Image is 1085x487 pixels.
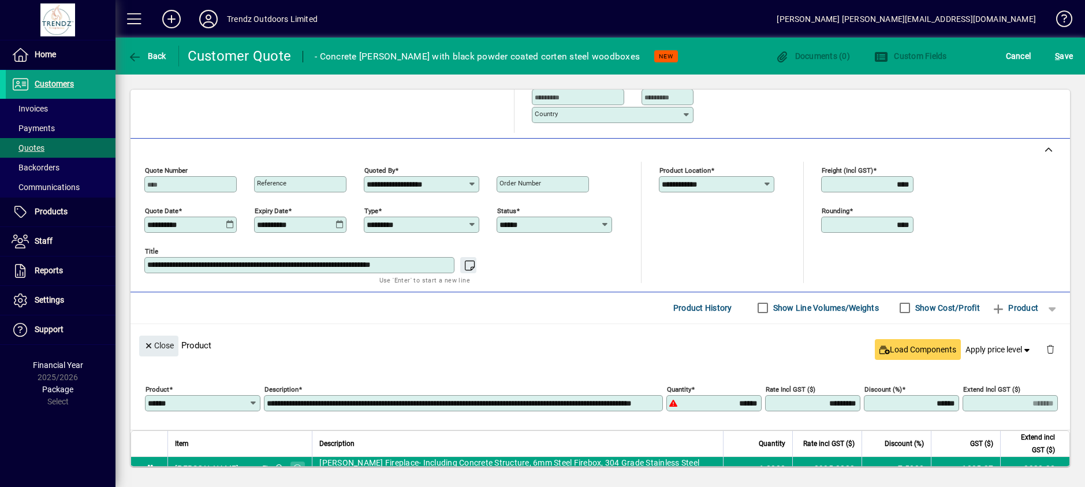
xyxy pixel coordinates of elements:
button: Profile [190,9,227,29]
span: Description [319,437,355,450]
span: Cancel [1006,47,1031,65]
button: Delete [1036,336,1064,363]
span: Product [991,299,1038,317]
td: 7.5000 [862,457,931,481]
mat-label: Title [145,247,158,255]
td: 8320.38 [1000,457,1069,481]
app-page-header-button: Delete [1036,344,1064,354]
div: [PERSON_NAME] [PERSON_NAME][EMAIL_ADDRESS][DOMAIN_NAME] [777,10,1036,28]
a: Products [6,198,115,226]
button: Documents (0) [772,46,853,66]
a: Support [6,315,115,344]
span: Load Components [879,344,956,356]
mat-label: Quantity [667,385,691,393]
span: Settings [35,295,64,304]
app-page-header-button: Close [136,340,181,350]
div: Trendz Outdoors Limited [227,10,318,28]
app-page-header-button: Back [115,46,179,66]
mat-label: Rate incl GST ($) [766,385,815,393]
span: Customers [35,79,74,88]
div: - Concrete [PERSON_NAME] with black powder coated corten steel woodboxes [315,47,640,66]
button: Cancel [1003,46,1034,66]
mat-label: Extend incl GST ($) [963,385,1020,393]
span: 1.0000 [759,463,786,474]
button: Close [139,336,178,356]
span: Staff [35,236,53,246]
mat-label: Freight (incl GST) [822,166,873,174]
button: Add [153,9,190,29]
button: Product [986,298,1044,318]
span: GST ($) [970,437,993,450]
a: Backorders [6,158,115,177]
mat-label: Order number [499,179,541,187]
a: Quotes [6,138,115,158]
mat-label: Discount (%) [864,385,902,393]
span: Quotes [12,143,44,153]
td: 1085.27 [931,457,1000,481]
span: Extend incl GST ($) [1008,431,1055,456]
span: New Plymouth [271,462,285,475]
span: Financial Year [33,360,83,370]
span: Quantity [759,437,785,450]
mat-hint: Use 'Enter' to start a new line [379,273,470,287]
mat-label: Status [497,206,516,214]
span: Item [175,437,189,450]
span: Invoices [12,104,48,113]
mat-label: Country [535,110,558,118]
span: Custom Fields [874,51,947,61]
mat-label: Rounding [822,206,849,214]
span: Product History [673,299,732,317]
span: Back [128,51,166,61]
span: [PERSON_NAME] Fireplace- Including Concrete Structure, 6mm Steel Firebox, 304 Grade Stainless Ste... [319,457,716,480]
a: Payments [6,118,115,138]
button: Apply price level [961,339,1037,360]
span: ave [1055,47,1073,65]
a: Knowledge Base [1047,2,1071,40]
span: Apply price level [965,344,1032,356]
span: Documents (0) [775,51,850,61]
span: NEW [659,53,673,60]
mat-label: Reference [257,179,286,187]
button: Product History [669,298,737,318]
a: Communications [6,177,115,197]
label: Show Cost/Profit [913,302,980,314]
span: Payments [12,124,55,133]
div: [PERSON_NAME] [175,463,238,474]
mat-label: Type [364,206,378,214]
span: Package [42,385,73,394]
mat-label: Quote date [145,206,178,214]
mat-label: Quote number [145,166,188,174]
span: Products [35,207,68,216]
a: Home [6,40,115,69]
button: Load Components [875,339,961,360]
button: Back [125,46,169,66]
span: Rate incl GST ($) [803,437,855,450]
span: Reports [35,266,63,275]
button: Custom Fields [871,46,950,66]
div: Customer Quote [188,47,292,65]
div: 8995.0000 [800,463,855,474]
span: Communications [12,183,80,192]
span: Support [35,325,64,334]
span: S [1055,51,1060,61]
a: Staff [6,227,115,256]
mat-label: Quoted by [364,166,395,174]
span: Backorders [12,163,59,172]
button: Save [1052,46,1076,66]
a: Invoices [6,99,115,118]
span: Close [144,336,174,355]
mat-label: Expiry date [255,206,288,214]
label: Show Line Volumes/Weights [771,302,879,314]
a: Reports [6,256,115,285]
div: Product [131,324,1070,366]
mat-label: Description [264,385,299,393]
mat-label: Product [146,385,169,393]
span: Discount (%) [885,437,924,450]
a: Settings [6,286,115,315]
mat-label: Product location [659,166,711,174]
span: Home [35,50,56,59]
